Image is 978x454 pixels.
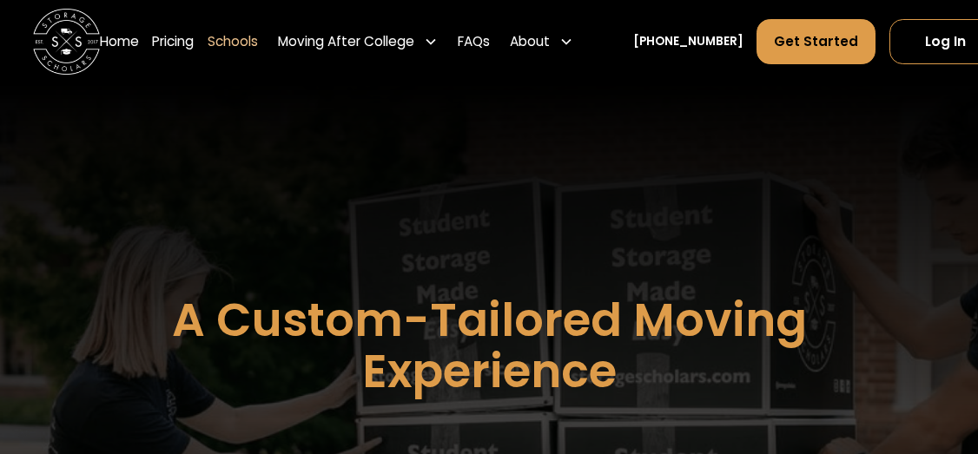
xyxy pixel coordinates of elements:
[458,18,490,65] a: FAQs
[271,18,444,65] div: Moving After College
[100,18,139,65] a: Home
[757,19,876,64] a: Get Started
[33,9,100,76] img: Storage Scholars main logo
[633,33,743,50] a: [PHONE_NUMBER]
[278,31,414,51] div: Moving After College
[89,295,889,396] h1: A Custom-Tailored Moving Experience
[208,18,258,65] a: Schools
[503,18,579,65] div: About
[152,18,194,65] a: Pricing
[510,31,550,51] div: About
